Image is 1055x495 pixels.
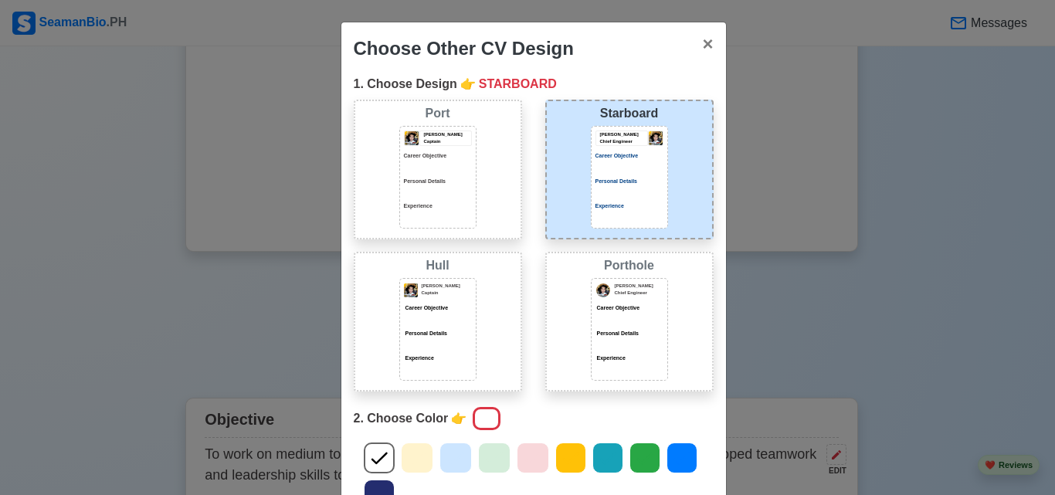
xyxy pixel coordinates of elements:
div: 2. Choose Color [354,404,714,433]
span: STARBOARD [479,75,557,93]
div: Career Objective [595,304,663,313]
p: Personal Details [404,330,472,338]
p: [PERSON_NAME] [600,131,647,138]
p: [PERSON_NAME] [422,283,472,290]
p: [PERSON_NAME] [424,131,471,138]
div: 1. Choose Design [354,75,714,93]
p: Career Objective [595,152,663,161]
p: Chief Engineer [600,138,647,145]
p: Chief Engineer [615,290,663,297]
div: Starboard [550,104,709,123]
div: Port [358,104,517,123]
div: Experience [595,354,663,363]
p: Captain [424,138,471,145]
p: Experience [404,354,472,363]
p: Career Objective [404,152,472,161]
div: Hull [358,256,517,275]
div: Choose Other CV Design [354,35,574,63]
div: Porthole [550,256,709,275]
span: × [702,33,713,54]
p: [PERSON_NAME] [615,283,663,290]
p: Experience [404,202,472,211]
p: Career Objective [404,304,472,313]
p: Personal Details [595,178,663,186]
p: Experience [595,202,663,211]
span: point [460,75,476,93]
p: Captain [422,290,472,297]
div: Personal Details [595,330,663,338]
p: Personal Details [404,178,472,186]
span: point [451,409,466,428]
